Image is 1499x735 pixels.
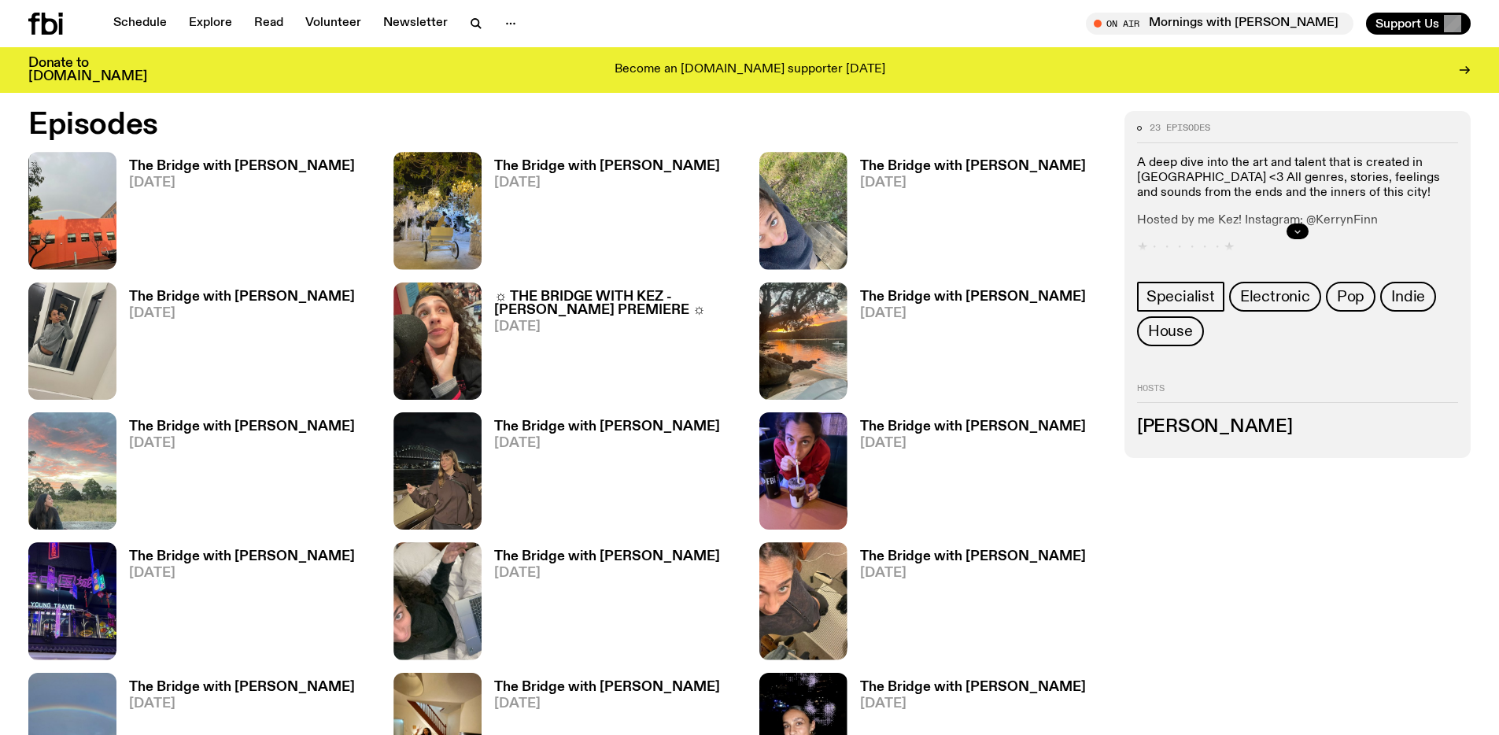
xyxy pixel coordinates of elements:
[615,63,885,77] p: Become an [DOMAIN_NAME] supporter [DATE]
[494,176,720,190] span: [DATE]
[129,307,355,320] span: [DATE]
[1137,316,1204,346] a: House
[129,681,355,694] h3: The Bridge with [PERSON_NAME]
[482,550,720,659] a: The Bridge with [PERSON_NAME][DATE]
[494,681,720,694] h3: The Bridge with [PERSON_NAME]
[179,13,242,35] a: Explore
[847,160,1086,269] a: The Bridge with [PERSON_NAME][DATE]
[129,290,355,304] h3: The Bridge with [PERSON_NAME]
[129,567,355,580] span: [DATE]
[1137,282,1224,312] a: Specialist
[104,13,176,35] a: Schedule
[482,420,720,530] a: The Bridge with [PERSON_NAME][DATE]
[494,567,720,580] span: [DATE]
[494,160,720,173] h3: The Bridge with [PERSON_NAME]
[494,290,740,317] h3: ☼ THE BRIDGE WITH KEZ - [PERSON_NAME] PREMIERE ☼
[1148,323,1193,340] span: House
[494,420,720,434] h3: The Bridge with [PERSON_NAME]
[860,437,1086,450] span: [DATE]
[28,57,147,83] h3: Donate to [DOMAIN_NAME]
[494,320,740,334] span: [DATE]
[1366,13,1471,35] button: Support Us
[129,550,355,563] h3: The Bridge with [PERSON_NAME]
[245,13,293,35] a: Read
[860,176,1086,190] span: [DATE]
[1326,282,1375,312] a: Pop
[1240,288,1310,305] span: Electronic
[1137,384,1458,403] h2: Hosts
[847,420,1086,530] a: The Bridge with [PERSON_NAME][DATE]
[28,111,984,139] h2: Episodes
[482,290,740,400] a: ☼ THE BRIDGE WITH KEZ - [PERSON_NAME] PREMIERE ☼[DATE]
[116,160,355,269] a: The Bridge with [PERSON_NAME][DATE]
[1380,282,1436,312] a: Indie
[482,160,720,269] a: The Bridge with [PERSON_NAME][DATE]
[116,550,355,659] a: The Bridge with [PERSON_NAME][DATE]
[1146,288,1215,305] span: Specialist
[860,550,1086,563] h3: The Bridge with [PERSON_NAME]
[1137,156,1458,201] p: A deep dive into the art and talent that is created in [GEOGRAPHIC_DATA] <3 All genres, stories, ...
[129,697,355,711] span: [DATE]
[847,290,1086,400] a: The Bridge with [PERSON_NAME][DATE]
[1229,282,1321,312] a: Electronic
[847,550,1086,659] a: The Bridge with [PERSON_NAME][DATE]
[116,420,355,530] a: The Bridge with [PERSON_NAME][DATE]
[129,437,355,450] span: [DATE]
[1137,419,1458,436] h3: [PERSON_NAME]
[860,307,1086,320] span: [DATE]
[860,697,1086,711] span: [DATE]
[860,420,1086,434] h3: The Bridge with [PERSON_NAME]
[1375,17,1439,31] span: Support Us
[494,437,720,450] span: [DATE]
[1150,124,1210,132] span: 23 episodes
[1086,13,1353,35] button: On AirMornings with [PERSON_NAME] // For Those I Love Interview // [PERSON_NAME] Interview
[116,290,355,400] a: The Bridge with [PERSON_NAME][DATE]
[129,160,355,173] h3: The Bridge with [PERSON_NAME]
[494,697,720,711] span: [DATE]
[129,176,355,190] span: [DATE]
[494,550,720,563] h3: The Bridge with [PERSON_NAME]
[296,13,371,35] a: Volunteer
[860,681,1086,694] h3: The Bridge with [PERSON_NAME]
[860,160,1086,173] h3: The Bridge with [PERSON_NAME]
[129,420,355,434] h3: The Bridge with [PERSON_NAME]
[860,290,1086,304] h3: The Bridge with [PERSON_NAME]
[374,13,457,35] a: Newsletter
[1337,288,1364,305] span: Pop
[1391,288,1425,305] span: Indie
[860,567,1086,580] span: [DATE]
